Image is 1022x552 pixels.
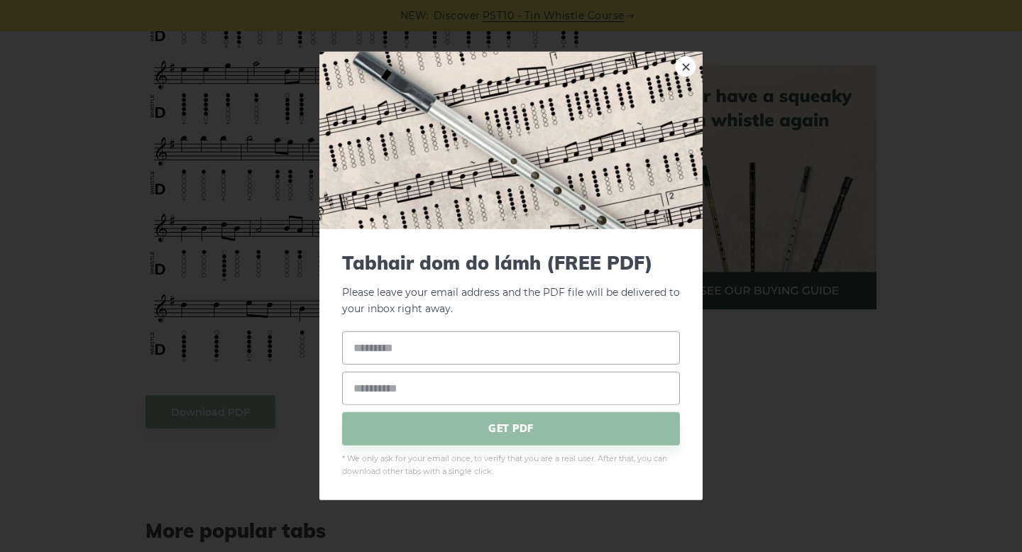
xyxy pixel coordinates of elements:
[342,252,680,274] span: Tabhair dom do lámh (FREE PDF)
[675,56,696,77] a: ×
[342,252,680,317] p: Please leave your email address and the PDF file will be delivered to your inbox right away.
[319,52,703,229] img: Tin Whistle Tab Preview
[342,452,680,478] span: * We only ask for your email once, to verify that you are a real user. After that, you can downlo...
[342,412,680,445] span: GET PDF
